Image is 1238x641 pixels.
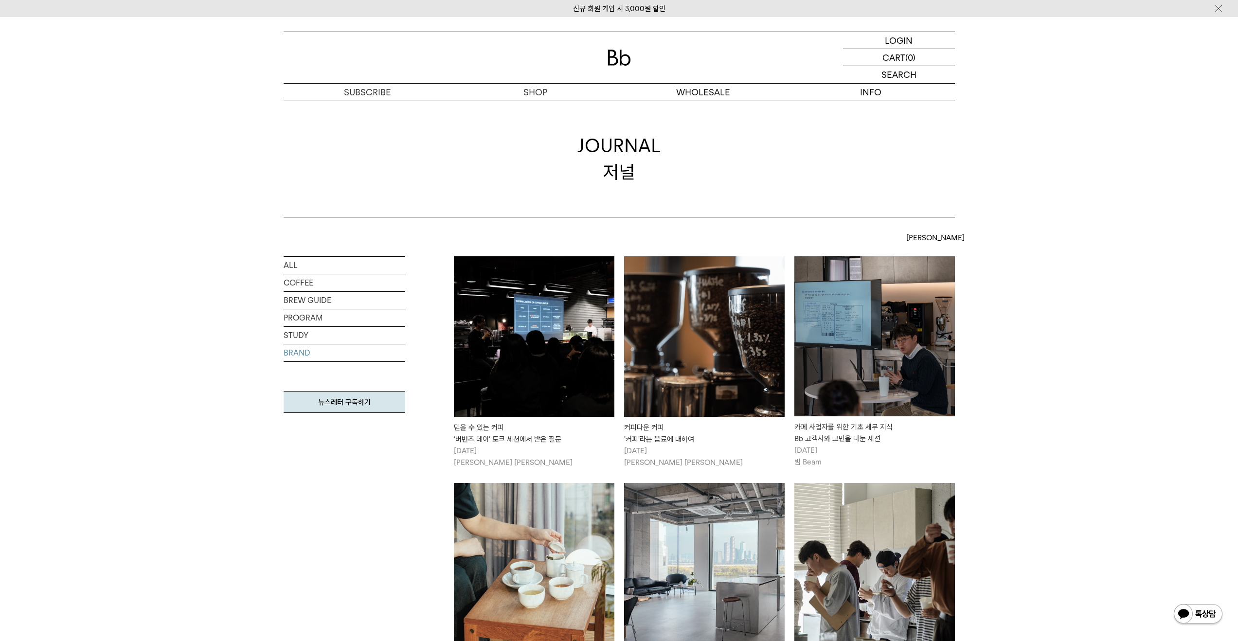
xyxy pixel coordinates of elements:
div: 커피다운 커피 '커피'라는 음료에 대하여 [624,422,785,445]
img: 로고 [608,50,631,66]
div: JOURNAL 저널 [577,133,661,184]
a: COFFEE [284,274,405,291]
div: 카페 사업자를 위한 기초 세무 지식 Bb 고객사와 고민을 나눈 세션 [794,421,955,445]
p: LOGIN [885,32,913,49]
a: BRAND [284,344,405,361]
p: WHOLESALE [619,84,787,101]
p: SEARCH [881,66,916,83]
span: [PERSON_NAME] [906,232,965,244]
img: 커피다운 커피'커피'라는 음료에 대하여 [624,256,785,417]
p: [DATE] 빔 Beam [794,445,955,468]
a: 신규 회원 가입 시 3,000원 할인 [573,4,665,13]
a: BREW GUIDE [284,292,405,309]
a: 카페 사업자를 위한 기초 세무 지식Bb 고객사와 고민을 나눈 세션 카페 사업자를 위한 기초 세무 지식Bb 고객사와 고민을 나눈 세션 [DATE]빔 Beam [794,256,955,468]
p: CART [882,49,905,66]
a: 뉴스레터 구독하기 [284,391,405,413]
a: 커피다운 커피'커피'라는 음료에 대하여 커피다운 커피'커피'라는 음료에 대하여 [DATE][PERSON_NAME] [PERSON_NAME] [624,256,785,468]
a: SHOP [451,84,619,101]
a: 믿을 수 있는 커피‘버번즈 데이’ 토크 세션에서 받은 질문 믿을 수 있는 커피‘버번즈 데이’ 토크 세션에서 받은 질문 [DATE][PERSON_NAME] [PERSON_NAME] [454,256,614,468]
a: STUDY [284,327,405,344]
img: 믿을 수 있는 커피‘버번즈 데이’ 토크 세션에서 받은 질문 [454,256,614,417]
a: SUBSCRIBE [284,84,451,101]
a: LOGIN [843,32,955,49]
a: ALL [284,257,405,274]
a: PROGRAM [284,309,405,326]
img: 카페 사업자를 위한 기초 세무 지식Bb 고객사와 고민을 나눈 세션 [794,256,955,416]
p: [DATE] [PERSON_NAME] [PERSON_NAME] [624,445,785,468]
p: [DATE] [PERSON_NAME] [PERSON_NAME] [454,445,614,468]
p: INFO [787,84,955,101]
a: CART (0) [843,49,955,66]
div: 믿을 수 있는 커피 ‘버번즈 데이’ 토크 세션에서 받은 질문 [454,422,614,445]
img: 카카오톡 채널 1:1 채팅 버튼 [1173,603,1223,626]
p: (0) [905,49,915,66]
